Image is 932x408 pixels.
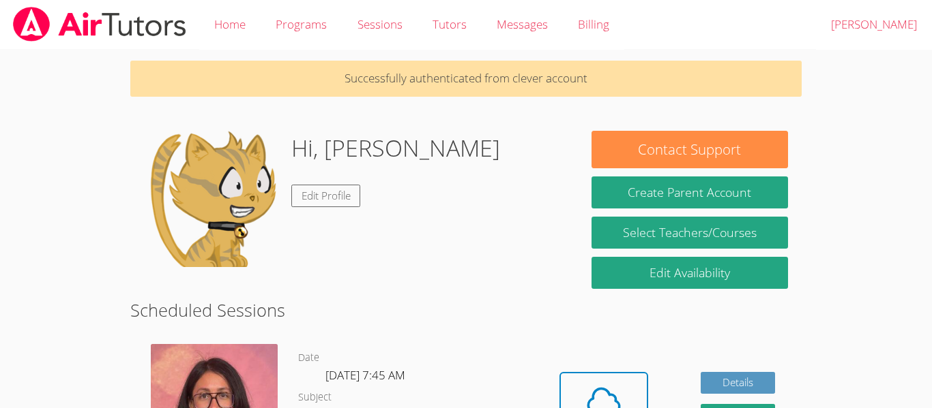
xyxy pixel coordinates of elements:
[12,7,188,42] img: airtutors_banner-c4298cdbf04f3fff15de1276eac7730deb9818008684d7c2e4769d2f7ddbe033.png
[130,297,802,323] h2: Scheduled Sessions
[592,131,788,168] button: Contact Support
[325,367,405,383] span: [DATE] 7:45 AM
[592,257,788,289] a: Edit Availability
[291,131,500,166] h1: Hi, [PERSON_NAME]
[497,16,548,32] span: Messages
[592,176,788,208] button: Create Parent Account
[592,217,788,249] a: Select Teachers/Courses
[291,185,361,207] a: Edit Profile
[130,61,802,97] p: Successfully authenticated from clever account
[298,389,332,406] dt: Subject
[701,372,776,394] a: Details
[298,349,319,366] dt: Date
[144,131,280,267] img: default.png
